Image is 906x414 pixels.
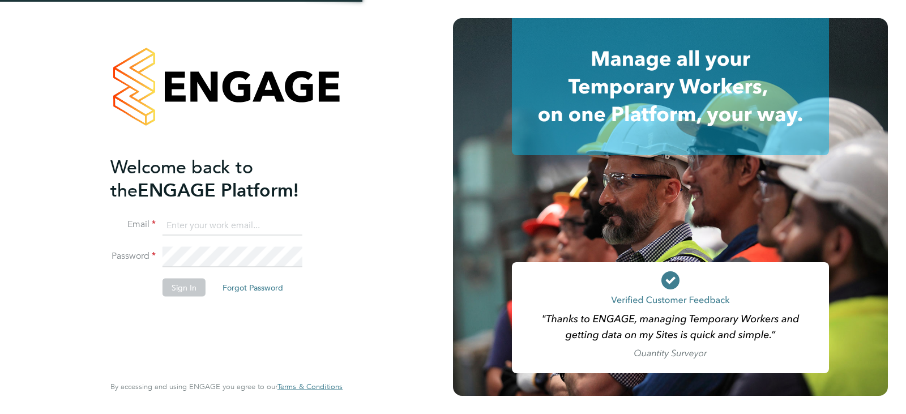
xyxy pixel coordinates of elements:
[213,279,292,297] button: Forgot Password
[110,250,156,262] label: Password
[163,215,302,236] input: Enter your work email...
[110,155,331,202] h2: ENGAGE Platform!
[110,219,156,231] label: Email
[277,382,343,391] a: Terms & Conditions
[110,382,343,391] span: By accessing and using ENGAGE you agree to our
[110,156,253,201] span: Welcome back to the
[163,279,206,297] button: Sign In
